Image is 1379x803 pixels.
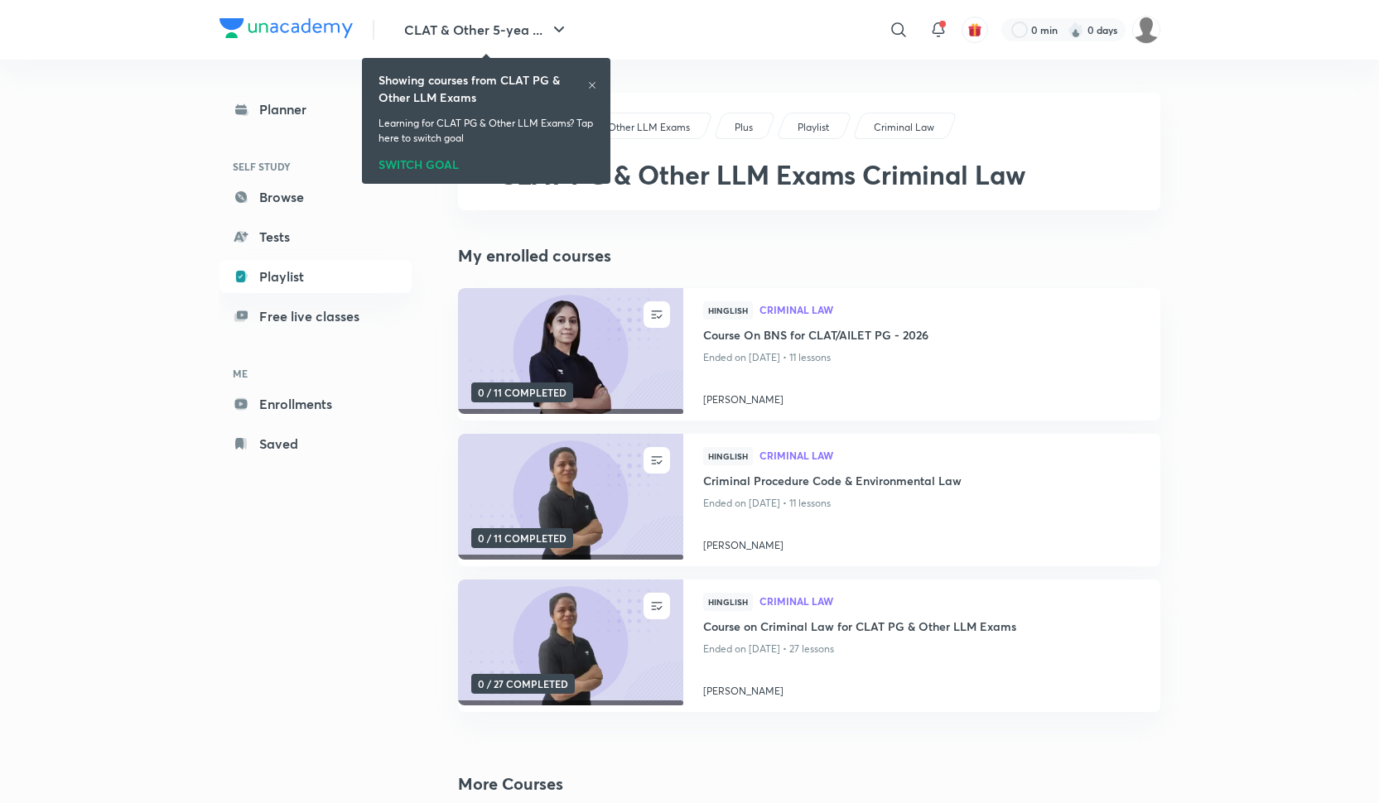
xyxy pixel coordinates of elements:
div: SWITCH GOAL [379,152,594,171]
img: streak [1068,22,1084,38]
img: Samridhya Pal [1132,16,1160,44]
span: CLAT PG & Other LLM Exams Criminal Law [498,156,1026,192]
a: [PERSON_NAME] [703,531,1140,553]
h4: My enrolled courses [458,243,1160,268]
a: Enrollments [219,387,412,421]
span: Hinglish [703,593,753,611]
p: Learning for CLAT PG & Other LLM Exams? Tap here to switch goal [379,116,594,146]
a: Criminal Law [870,120,937,135]
button: CLAT & Other 5-yea ... [394,13,579,46]
a: Free live classes [219,300,412,333]
a: Plus [731,120,755,135]
img: new-thumbnail [456,579,685,707]
a: Criminal Procedure Code & Environmental Law [703,472,1140,493]
p: Plus [735,120,753,135]
img: avatar [967,22,982,37]
a: Company Logo [219,18,353,42]
h6: SELF STUDY [219,152,412,180]
img: new-thumbnail [456,287,685,416]
h2: More Courses [458,772,1160,796]
span: Criminal Law [759,450,1140,460]
a: Saved [219,427,412,460]
a: Criminal Law [759,305,1140,316]
p: Playlist [798,120,829,135]
p: Ended on [DATE] • 27 lessons [703,638,1140,660]
a: Course on Criminal Law for CLAT PG & Other LLM Exams [703,618,1140,638]
a: [PERSON_NAME] [703,677,1140,699]
span: Criminal Law [759,305,1140,315]
p: Ended on [DATE] • 11 lessons [703,493,1140,514]
a: new-thumbnail0 / 11 COMPLETED [458,288,683,421]
a: Criminal Law [759,450,1140,462]
img: Company Logo [219,18,353,38]
span: Hinglish [703,447,753,465]
a: Planner [219,93,412,126]
a: Playlist [219,260,412,293]
h6: ME [219,359,412,387]
a: CLAT PG & Other LLM Exams [552,120,692,135]
h6: Showing courses from CLAT PG & Other LLM Exams [379,71,587,106]
span: Hinglish [703,301,753,320]
a: Tests [219,220,412,253]
p: CLAT PG & Other LLM Exams [556,120,690,135]
a: Course On BNS for CLAT/AILET PG - 2026 [703,326,1140,347]
p: Ended on [DATE] • 11 lessons [703,347,1140,368]
a: Browse [219,180,412,214]
img: new-thumbnail [456,433,685,561]
span: 0 / 11 COMPLETED [471,528,573,548]
p: Criminal Law [874,120,934,135]
span: 0 / 27 COMPLETED [471,674,575,694]
a: new-thumbnail0 / 11 COMPLETED [458,434,683,566]
a: [PERSON_NAME] [703,386,1140,407]
button: avatar [962,17,988,43]
a: Playlist [794,120,832,135]
span: Criminal Law [759,596,1140,606]
a: Criminal Law [759,596,1140,608]
span: 0 / 11 COMPLETED [471,382,573,402]
a: new-thumbnail0 / 27 COMPLETED [458,579,683,712]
